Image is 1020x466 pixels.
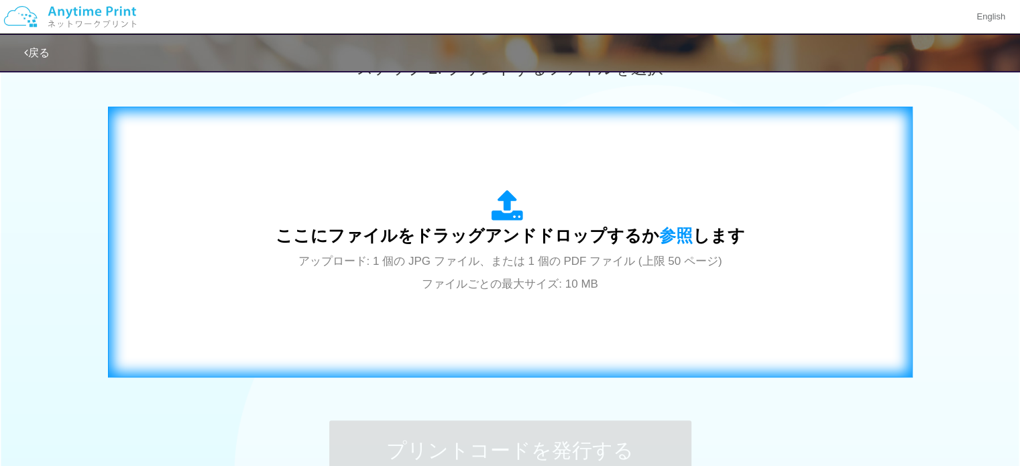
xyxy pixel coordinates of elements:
[24,47,50,58] a: 戻る
[659,226,693,245] span: 参照
[357,59,663,77] span: ステップ 2: プリントするファイルを選択
[276,226,745,245] span: ここにファイルをドラッグアンドドロップするか します
[298,255,722,290] span: アップロード: 1 個の JPG ファイル、または 1 個の PDF ファイル (上限 50 ページ) ファイルごとの最大サイズ: 10 MB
